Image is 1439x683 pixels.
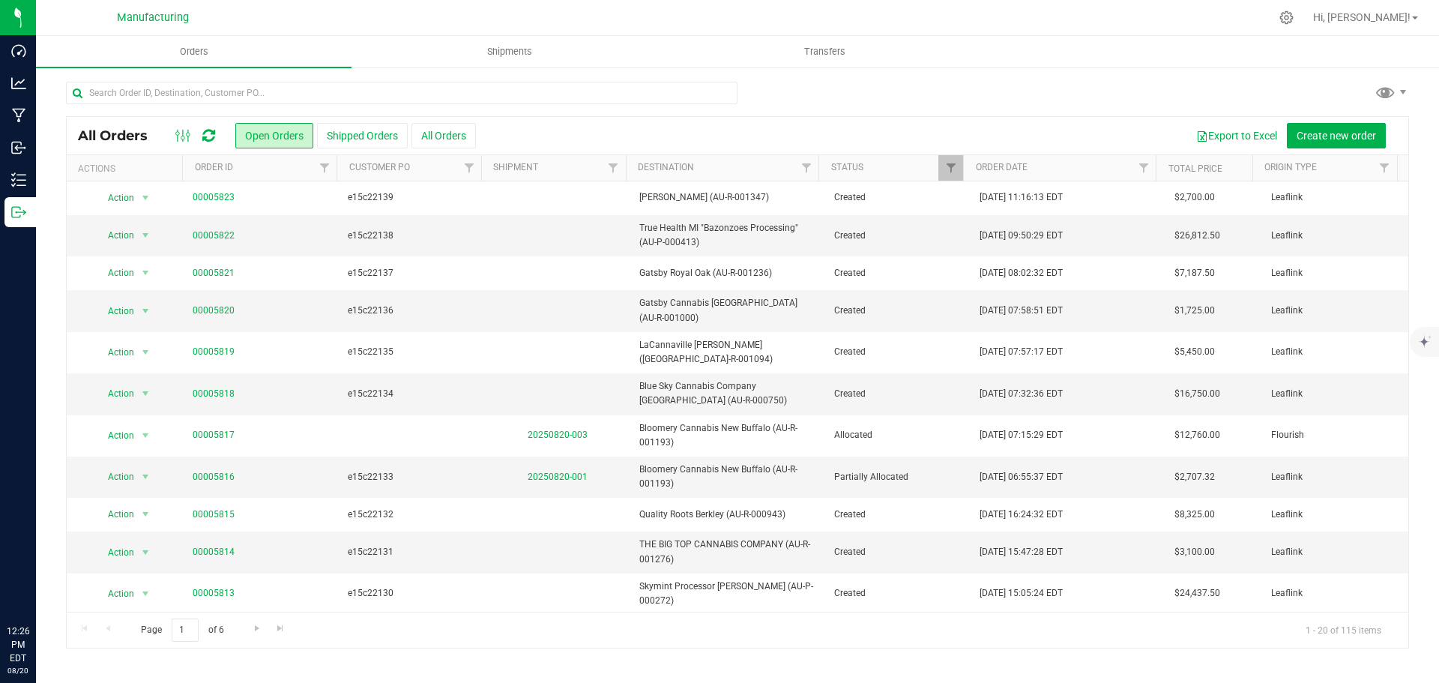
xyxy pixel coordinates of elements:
span: [DATE] 11:16:13 EDT [980,190,1063,205]
span: $2,700.00 [1174,190,1215,205]
span: Action [95,187,136,208]
button: Create new order [1287,123,1386,148]
span: Page of 6 [128,619,236,642]
span: select [136,225,155,246]
div: Actions [78,163,177,174]
a: Filter [456,155,481,181]
a: 00005818 [193,387,235,401]
span: select [136,542,155,563]
span: Created [834,304,962,318]
span: Created [834,508,962,522]
span: [DATE] 07:15:29 EDT [980,428,1063,442]
a: Filter [1372,155,1397,181]
a: 00005822 [193,229,235,243]
button: Shipped Orders [317,123,408,148]
a: 00005820 [193,304,235,318]
inline-svg: Manufacturing [11,108,26,123]
span: $8,325.00 [1174,508,1215,522]
span: [DATE] 06:55:37 EDT [980,470,1063,484]
span: [DATE] 15:47:28 EDT [980,545,1063,559]
span: [DATE] 07:32:36 EDT [980,387,1063,401]
a: 00005823 [193,190,235,205]
span: Action [95,225,136,246]
p: 12:26 PM EDT [7,625,29,665]
inline-svg: Outbound [11,205,26,220]
span: Created [834,586,962,601]
a: Filter [601,155,626,181]
span: [DATE] 15:05:24 EDT [980,586,1063,601]
a: Order ID [195,162,233,172]
span: Leaflink [1271,345,1399,359]
span: Create new order [1297,130,1376,142]
span: [DATE] 08:02:32 EDT [980,266,1063,280]
span: Transfers [784,45,866,58]
a: 00005819 [193,345,235,359]
span: Manufacturing [117,11,189,24]
button: All Orders [411,123,476,148]
span: Created [834,266,962,280]
a: 20250820-001 [528,472,588,482]
span: e15c22131 [348,545,476,559]
iframe: Resource center [15,563,60,608]
inline-svg: Dashboard [11,43,26,58]
span: $24,437.50 [1174,586,1220,601]
span: $2,707.32 [1174,470,1215,484]
span: Leaflink [1271,545,1399,559]
a: 20250820-003 [528,430,588,440]
span: Action [95,301,136,322]
span: e15c22137 [348,266,476,280]
span: LaCannaville [PERSON_NAME] ([GEOGRAPHIC_DATA]-R-001094) [639,338,815,367]
inline-svg: Analytics [11,76,26,91]
a: Go to the last page [270,619,292,639]
a: Transfers [667,36,983,67]
span: e15c22138 [348,229,476,243]
span: Gatsby Royal Oak (AU-R-001236) [639,266,815,280]
span: e15c22136 [348,304,476,318]
span: Created [834,545,962,559]
span: Action [95,383,136,404]
span: e15c22134 [348,387,476,401]
span: Action [95,466,136,487]
span: Action [95,342,136,363]
span: Bloomery Cannabis New Buffalo (AU-R-001193) [639,463,815,491]
span: Gatsby Cannabis [GEOGRAPHIC_DATA] (AU-R-001000) [639,296,815,325]
span: $7,187.50 [1174,266,1215,280]
a: Shipments [352,36,667,67]
span: Action [95,504,136,525]
span: Action [95,262,136,283]
button: Export to Excel [1186,123,1287,148]
p: 08/20 [7,665,29,676]
span: Bloomery Cannabis New Buffalo (AU-R-001193) [639,421,815,450]
span: $5,450.00 [1174,345,1215,359]
span: $3,100.00 [1174,545,1215,559]
span: Leaflink [1271,508,1399,522]
a: Filter [938,155,963,181]
span: Leaflink [1271,266,1399,280]
span: select [136,425,155,446]
a: 00005814 [193,545,235,559]
span: Leaflink [1271,304,1399,318]
span: Flourish [1271,428,1399,442]
span: [DATE] 09:50:29 EDT [980,229,1063,243]
span: Created [834,190,962,205]
a: Filter [794,155,818,181]
span: select [136,504,155,525]
a: Go to the next page [246,619,268,639]
span: Allocated [834,428,962,442]
input: 1 [172,619,199,642]
span: Orders [160,45,229,58]
inline-svg: Inbound [11,140,26,155]
span: Action [95,425,136,446]
span: [PERSON_NAME] (AU-R-001347) [639,190,815,205]
button: Open Orders [235,123,313,148]
span: Shipments [467,45,552,58]
a: 00005813 [193,586,235,601]
a: 00005816 [193,470,235,484]
span: [DATE] 07:57:17 EDT [980,345,1063,359]
span: $12,760.00 [1174,428,1220,442]
a: 00005821 [193,266,235,280]
span: e15c22133 [348,470,476,484]
span: Created [834,345,962,359]
span: select [136,466,155,487]
div: Manage settings [1277,10,1296,25]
